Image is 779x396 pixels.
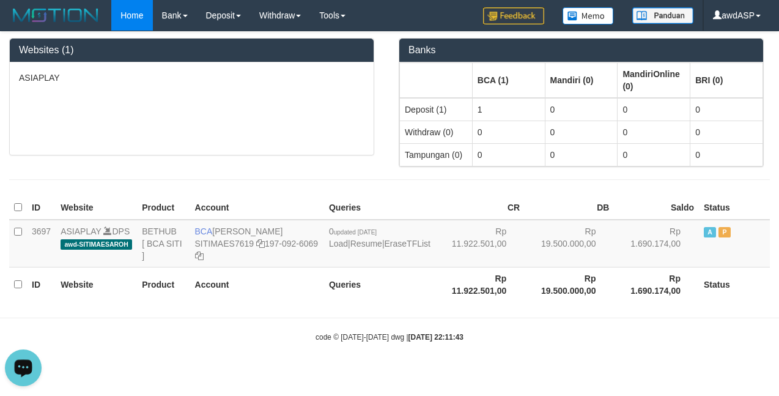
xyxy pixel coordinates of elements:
td: 0 [618,143,690,166]
p: ASIAPLAY [19,72,364,84]
td: 0 [690,98,763,121]
th: Rp 19.500.000,00 [525,267,614,302]
th: Saldo [614,196,699,220]
span: | | [329,226,430,248]
td: 0 [690,121,763,143]
td: Rp 19.500.000,00 [525,220,614,267]
span: awd-SITIMAESAROH [61,239,132,250]
td: [PERSON_NAME] 197-092-6069 [190,220,324,267]
td: 0 [618,98,690,121]
td: Withdraw (0) [400,121,473,143]
th: Group: activate to sort column ascending [690,62,763,98]
th: Rp 1.690.174,00 [614,267,699,302]
td: DPS [56,220,137,267]
th: Group: activate to sort column ascending [400,62,473,98]
td: Rp 11.922.501,00 [435,220,525,267]
strong: [DATE] 22:11:43 [408,333,463,342]
th: Status [699,267,770,302]
td: Rp 1.690.174,00 [614,220,699,267]
th: ID [27,267,56,302]
th: Account [190,267,324,302]
th: Queries [324,196,435,220]
span: Paused [718,227,731,237]
td: 0 [472,121,545,143]
th: Account [190,196,324,220]
a: Copy 1970926069 to clipboard [195,251,204,261]
a: EraseTFList [385,239,430,248]
td: 0 [545,98,618,121]
td: Deposit (1) [400,98,473,121]
span: BCA [195,226,213,236]
a: ASIAPLAY [61,226,101,236]
th: Group: activate to sort column ascending [472,62,545,98]
td: 0 [545,143,618,166]
img: Feedback.jpg [483,7,544,24]
td: 0 [618,121,690,143]
th: CR [435,196,525,220]
a: SITIMAES7619 [195,239,254,248]
h3: Websites (1) [19,45,364,56]
td: Tampungan (0) [400,143,473,166]
h3: Banks [408,45,754,56]
img: MOTION_logo.png [9,6,102,24]
span: updated [DATE] [334,229,377,236]
th: Product [137,267,190,302]
th: Group: activate to sort column ascending [545,62,618,98]
th: ID [27,196,56,220]
th: Rp 11.922.501,00 [435,267,525,302]
a: Copy SITIMAES7619 to clipboard [256,239,265,248]
th: Website [56,267,137,302]
th: Queries [324,267,435,302]
th: Product [137,196,190,220]
small: code © [DATE]-[DATE] dwg | [316,333,463,342]
th: Website [56,196,137,220]
td: 3697 [27,220,56,267]
img: Button%20Memo.svg [563,7,614,24]
td: 0 [690,143,763,166]
span: 0 [329,226,377,236]
a: Resume [350,239,382,248]
img: panduan.png [632,7,693,24]
td: BETHUB [ BCA SITI ] [137,220,190,267]
a: Load [329,239,348,248]
th: Group: activate to sort column ascending [618,62,690,98]
th: Status [699,196,770,220]
button: Open LiveChat chat widget [5,5,42,42]
td: 1 [472,98,545,121]
td: 0 [545,121,618,143]
td: 0 [472,143,545,166]
span: Active [704,227,716,237]
th: DB [525,196,614,220]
